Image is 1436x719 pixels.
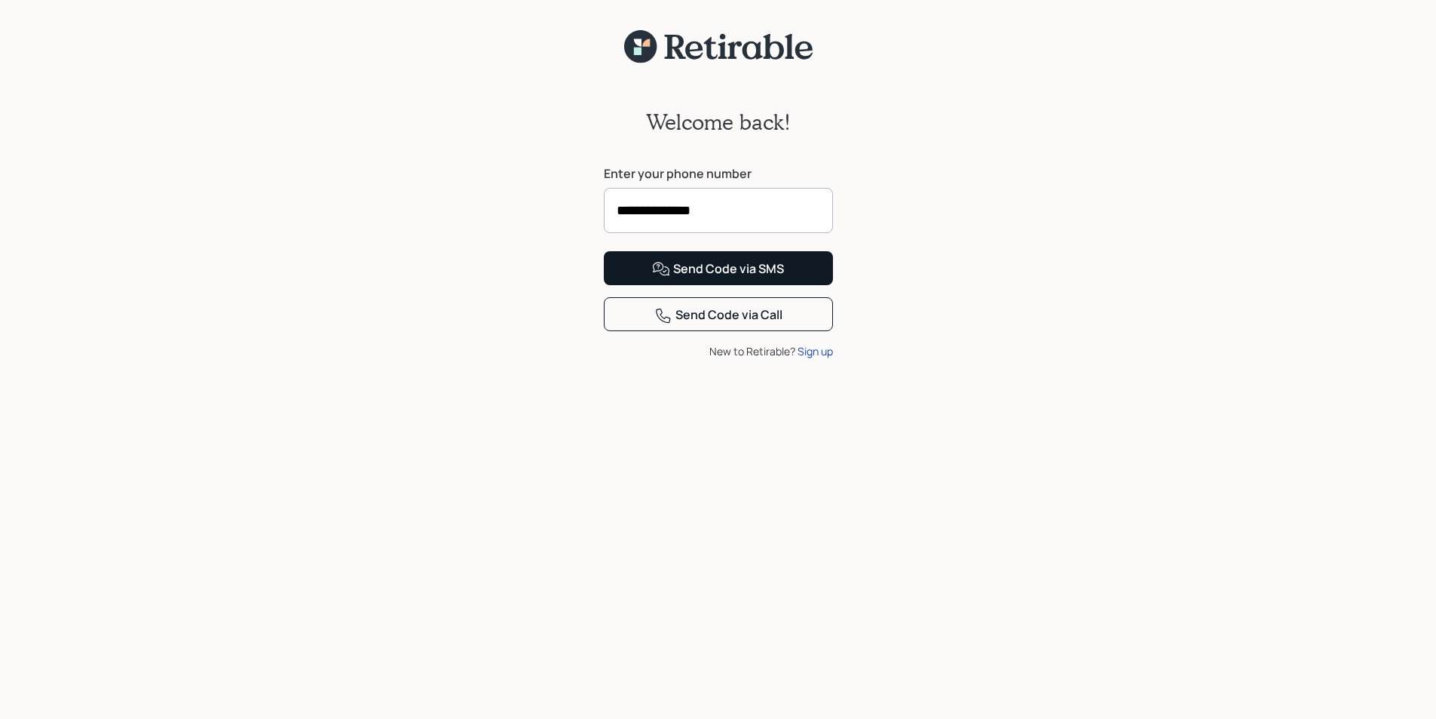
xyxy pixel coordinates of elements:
h2: Welcome back! [646,109,791,135]
div: New to Retirable? [604,343,833,359]
div: Sign up [798,343,833,359]
div: Send Code via Call [654,306,782,324]
button: Send Code via SMS [604,251,833,285]
div: Send Code via SMS [652,260,784,278]
label: Enter your phone number [604,165,833,182]
button: Send Code via Call [604,297,833,331]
